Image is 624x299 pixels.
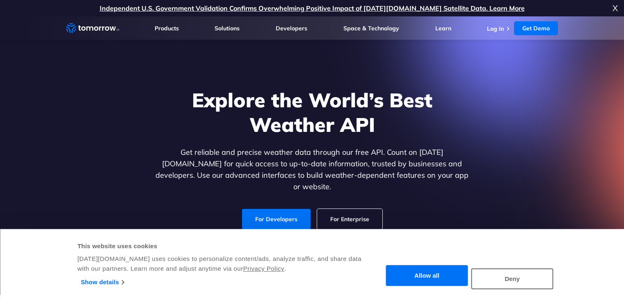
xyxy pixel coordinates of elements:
a: Learn [435,25,451,32]
a: Developers [276,25,307,32]
a: Space & Technology [343,25,399,32]
a: Home link [66,22,119,34]
a: Get Demo [514,21,558,35]
a: Independent U.S. Government Validation Confirms Overwhelming Positive Impact of [DATE][DOMAIN_NAM... [100,4,525,12]
a: Products [155,25,179,32]
a: Privacy Policy [243,265,284,272]
a: Solutions [215,25,240,32]
button: Deny [471,268,553,289]
h1: Explore the World’s Best Weather API [154,88,471,137]
a: For Developers [242,209,311,229]
div: This website uses cookies [78,241,363,251]
button: Allow all [386,265,468,286]
p: Get reliable and precise weather data through our free API. Count on [DATE][DOMAIN_NAME] for quic... [154,147,471,193]
div: [DATE][DOMAIN_NAME] uses cookies to personalize content/ads, analyze traffic, and share data with... [78,254,363,274]
a: For Enterprise [317,209,382,229]
a: Log In [487,25,504,32]
a: Show details [81,276,124,288]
